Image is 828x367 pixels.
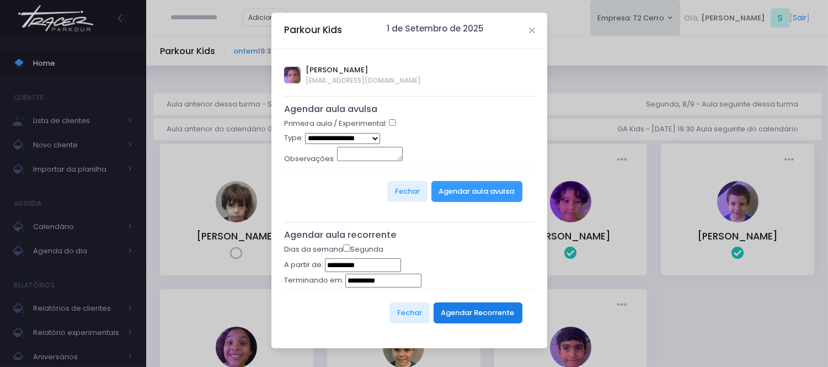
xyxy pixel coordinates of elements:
label: Observações: [284,153,335,164]
span: [EMAIL_ADDRESS][DOMAIN_NAME] [306,76,421,86]
button: Close [529,28,535,33]
button: Agendar Recorrente [434,302,522,323]
button: Fechar [389,302,430,323]
h5: Agendar aula avulsa [284,104,535,115]
label: Segunda [343,244,383,255]
button: Agendar aula avulsa [431,181,522,202]
label: Terminando em: [284,275,344,286]
input: Segunda [343,244,350,252]
label: Type: [284,132,303,143]
label: Primeira aula / Experimental: [284,118,387,129]
h6: 1 de Setembro de 2025 [387,24,484,34]
h5: Parkour Kids [284,23,342,37]
h5: Agendar aula recorrente [284,230,535,241]
span: [PERSON_NAME] [306,65,421,76]
button: Fechar [387,181,428,202]
label: A partir de: [284,259,323,270]
form: Dias da semana [284,244,535,336]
